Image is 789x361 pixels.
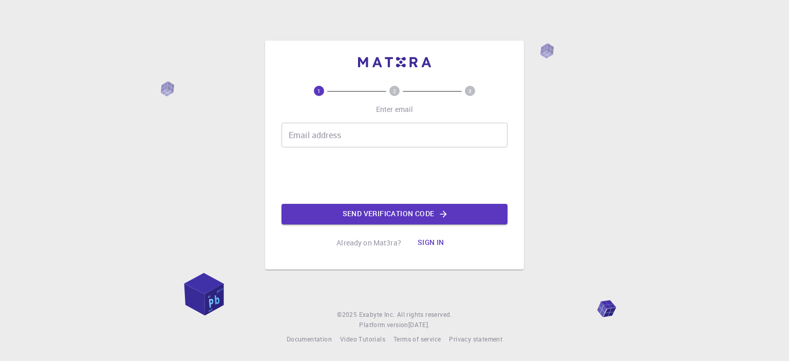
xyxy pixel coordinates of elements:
span: © 2025 [337,310,359,320]
span: Exabyte Inc. [359,310,395,318]
p: Enter email [376,104,414,115]
p: Already on Mat3ra? [336,238,401,248]
span: Platform version [359,320,408,330]
a: Privacy statement [449,334,502,345]
a: Documentation [287,334,332,345]
text: 2 [393,87,396,94]
span: Video Tutorials [340,335,385,343]
text: 3 [468,87,472,94]
iframe: reCAPTCHA [316,156,473,196]
button: Send verification code [281,204,508,224]
a: Exabyte Inc. [359,310,395,320]
button: Sign in [409,233,453,253]
span: Documentation [287,335,332,343]
a: [DATE]. [408,320,430,330]
a: Video Tutorials [340,334,385,345]
span: Privacy statement [449,335,502,343]
span: [DATE] . [408,320,430,329]
span: All rights reserved. [397,310,452,320]
a: Terms of service [393,334,441,345]
span: Terms of service [393,335,441,343]
text: 1 [317,87,321,94]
